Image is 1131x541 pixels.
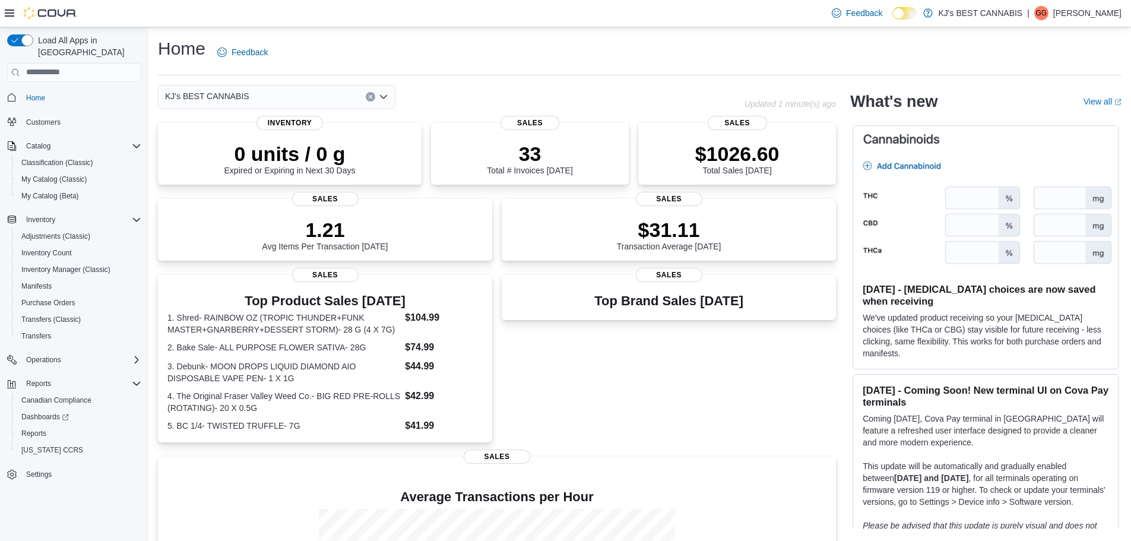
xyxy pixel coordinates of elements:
[21,248,72,258] span: Inventory Count
[21,412,69,422] span: Dashboards
[17,426,51,441] a: Reports
[12,409,146,425] a: Dashboards
[21,90,141,105] span: Home
[636,268,702,282] span: Sales
[863,312,1109,359] p: We've updated product receiving so your [MEDICAL_DATA] choices (like THCa or CBG) stay visible fo...
[2,113,146,131] button: Customers
[17,156,98,170] a: Classification (Classic)
[232,46,268,58] span: Feedback
[165,89,249,103] span: KJ's BEST CANNABIS
[21,353,141,367] span: Operations
[12,245,146,261] button: Inventory Count
[12,425,146,442] button: Reports
[17,262,115,277] a: Inventory Manager (Classic)
[262,218,388,242] p: 1.21
[17,156,141,170] span: Classification (Classic)
[21,91,50,105] a: Home
[17,189,84,203] a: My Catalog (Beta)
[17,246,141,260] span: Inventory Count
[17,246,77,260] a: Inventory Count
[12,392,146,409] button: Canadian Compliance
[21,377,141,391] span: Reports
[863,413,1109,448] p: Coming [DATE], Cova Pay terminal in [GEOGRAPHIC_DATA] will feature a refreshed user interface des...
[167,490,826,504] h4: Average Transactions per Hour
[17,172,141,186] span: My Catalog (Classic)
[17,410,74,424] a: Dashboards
[892,7,917,20] input: Dark Mode
[708,116,767,130] span: Sales
[17,262,141,277] span: Inventory Manager (Classic)
[21,139,55,153] button: Catalog
[17,443,141,457] span: Washington CCRS
[17,279,56,293] a: Manifests
[21,315,81,324] span: Transfers (Classic)
[1027,6,1029,20] p: |
[1084,97,1122,106] a: View allExternal link
[17,229,95,243] a: Adjustments (Classic)
[17,312,141,327] span: Transfers (Classic)
[17,393,96,407] a: Canadian Compliance
[894,473,968,483] strong: [DATE] and [DATE]
[12,278,146,295] button: Manifests
[12,328,146,344] button: Transfers
[12,228,146,245] button: Adjustments (Classic)
[21,139,141,153] span: Catalog
[21,298,75,308] span: Purchase Orders
[17,229,141,243] span: Adjustments (Classic)
[17,426,141,441] span: Reports
[167,312,400,336] dt: 1. Shred- RAINBOW OZ (TROPIC THUNDER+FUNK MASTER+GNARBERRY+DESSERT STORM)- 28 G (4 X 7G)
[12,261,146,278] button: Inventory Manager (Classic)
[17,329,141,343] span: Transfers
[26,215,55,224] span: Inventory
[1053,6,1122,20] p: [PERSON_NAME]
[500,116,560,130] span: Sales
[26,93,45,103] span: Home
[846,7,882,19] span: Feedback
[24,7,77,19] img: Cova
[405,389,483,403] dd: $42.99
[21,429,46,438] span: Reports
[167,294,483,308] h3: Top Product Sales [DATE]
[17,189,141,203] span: My Catalog (Beta)
[487,142,572,175] div: Total # Invoices [DATE]
[26,379,51,388] span: Reports
[636,192,702,206] span: Sales
[21,396,91,405] span: Canadian Compliance
[21,158,93,167] span: Classification (Classic)
[1114,99,1122,106] svg: External link
[17,410,141,424] span: Dashboards
[256,116,323,130] span: Inventory
[695,142,780,175] div: Total Sales [DATE]
[2,375,146,392] button: Reports
[17,172,92,186] a: My Catalog (Classic)
[695,142,780,166] p: $1026.60
[26,141,50,151] span: Catalog
[863,384,1109,408] h3: [DATE] - Coming Soon! New terminal UI on Cova Pay terminals
[12,188,146,204] button: My Catalog (Beta)
[12,154,146,171] button: Classification (Classic)
[167,360,400,384] dt: 3. Debunk- MOON DROPS LIQUID DIAMOND AIO DISPOSABLE VAPE PEN- 1 X 1G
[167,341,400,353] dt: 2. Bake Sale- ALL PURPOSE FLOWER SATIVA- 28G
[7,84,141,514] nav: Complex example
[17,279,141,293] span: Manifests
[2,466,146,483] button: Settings
[2,211,146,228] button: Inventory
[167,390,400,414] dt: 4. The Original Fraser Valley Weed Co.- BIG RED PRE-ROLLS (ROTATING)- 20 X 0.5G
[213,40,273,64] a: Feedback
[17,296,141,310] span: Purchase Orders
[21,213,60,227] button: Inventory
[405,311,483,325] dd: $104.99
[2,89,146,106] button: Home
[17,296,80,310] a: Purchase Orders
[405,419,483,433] dd: $41.99
[21,445,83,455] span: [US_STATE] CCRS
[292,192,359,206] span: Sales
[21,467,56,482] a: Settings
[939,6,1023,20] p: KJ's BEST CANNABIS
[26,470,52,479] span: Settings
[464,450,530,464] span: Sales
[21,331,51,341] span: Transfers
[617,218,721,251] div: Transaction Average [DATE]
[2,138,146,154] button: Catalog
